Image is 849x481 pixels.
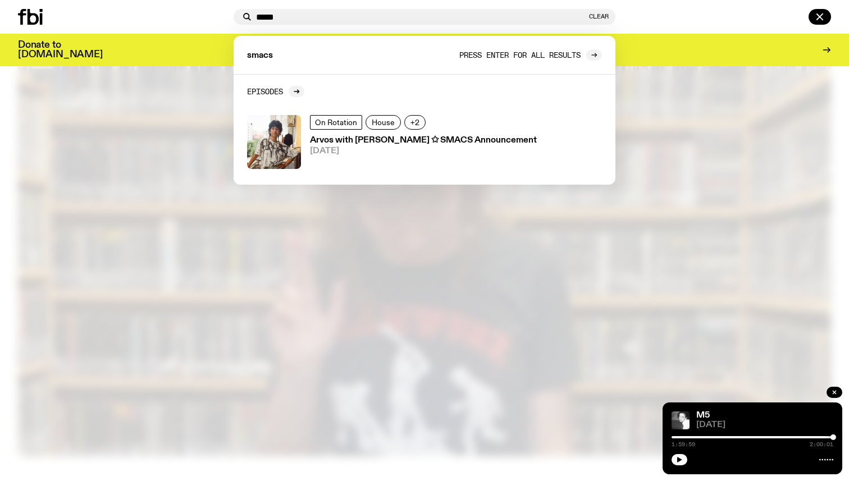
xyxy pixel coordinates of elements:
a: M5 [696,411,710,420]
span: 2:00:01 [810,442,833,447]
span: smacs [247,52,273,60]
h3: Donate to [DOMAIN_NAME] [18,40,103,59]
img: A black and white photo of Lilly wearing a white blouse and looking up at the camera. [672,411,690,429]
h2: Episodes [247,87,283,95]
a: Press enter for all results [459,49,602,61]
span: [DATE] [310,147,537,155]
a: Episodes [247,86,304,97]
a: On RotationHouse+2Arvos with [PERSON_NAME] ✩ SMACS Announcement[DATE] [243,111,606,173]
span: 1:59:59 [672,442,695,447]
button: Clear [589,13,609,20]
span: Press enter for all results [459,51,581,59]
h3: Arvos with [PERSON_NAME] ✩ SMACS Announcement [310,136,537,145]
span: [DATE] [696,421,833,429]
